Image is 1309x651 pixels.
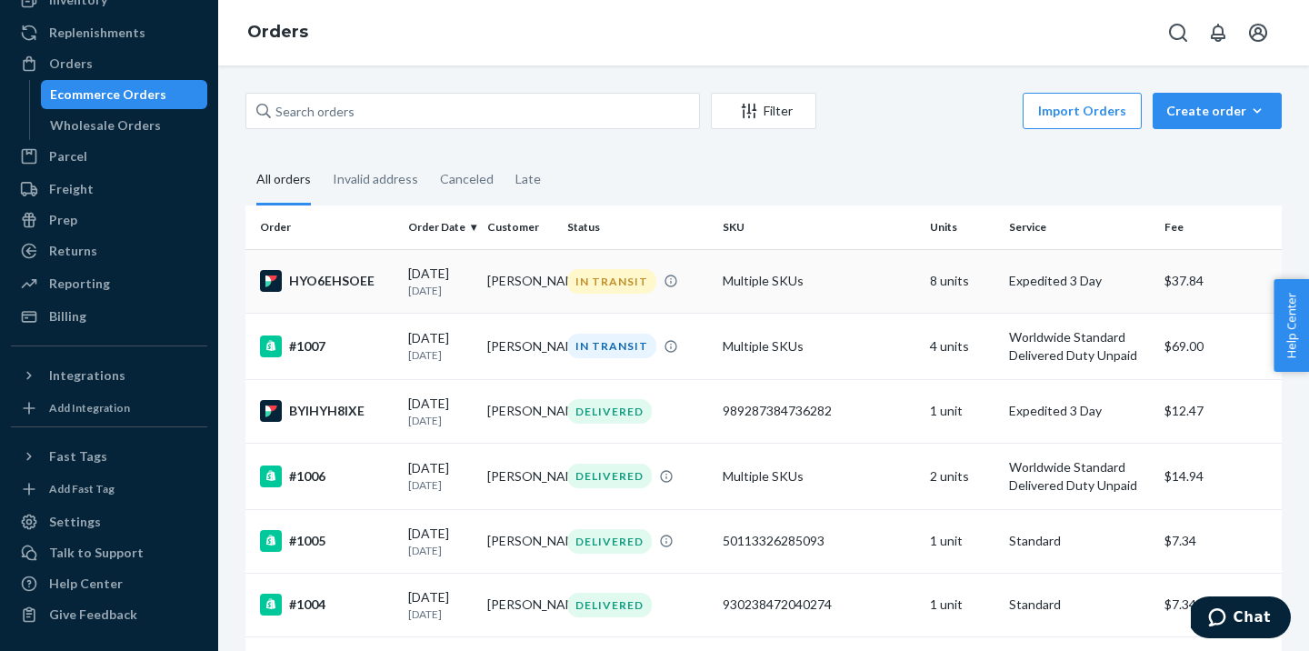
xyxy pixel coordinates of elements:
[1153,93,1282,129] button: Create order
[923,379,1002,443] td: 1 unit
[567,334,656,358] div: IN TRANSIT
[49,55,93,73] div: Orders
[515,155,541,203] div: Late
[715,249,923,313] td: Multiple SKUs
[11,600,207,629] button: Give Feedback
[260,466,394,487] div: #1006
[1009,328,1150,365] p: Worldwide Standard Delivered Duty Unpaid
[49,24,145,42] div: Replenishments
[1157,313,1282,379] td: $69.00
[49,242,97,260] div: Returns
[923,205,1002,249] th: Units
[408,588,473,622] div: [DATE]
[11,205,207,235] a: Prep
[1002,205,1157,249] th: Service
[923,509,1002,573] td: 1 unit
[408,525,473,558] div: [DATE]
[245,205,401,249] th: Order
[247,22,308,42] a: Orders
[1157,205,1282,249] th: Fee
[260,270,394,292] div: HYO6EHSOEE
[408,395,473,428] div: [DATE]
[487,219,552,235] div: Customer
[1009,402,1150,420] p: Expedited 3 Day
[560,205,715,249] th: Status
[480,509,559,573] td: [PERSON_NAME]
[1166,102,1268,120] div: Create order
[260,594,394,616] div: #1004
[567,269,656,294] div: IN TRANSIT
[49,275,110,293] div: Reporting
[715,443,923,509] td: Multiple SKUs
[1157,379,1282,443] td: $12.47
[480,379,559,443] td: [PERSON_NAME]
[11,175,207,204] a: Freight
[1009,272,1150,290] p: Expedited 3 Day
[923,313,1002,379] td: 4 units
[49,400,130,416] div: Add Integration
[11,18,207,47] a: Replenishments
[480,249,559,313] td: [PERSON_NAME]
[1191,596,1291,642] iframe: Opens a widget where you can chat to one of our agents
[50,116,161,135] div: Wholesale Orders
[440,155,494,203] div: Canceled
[11,361,207,390] button: Integrations
[1009,458,1150,495] p: Worldwide Standard Delivered Duty Unpaid
[49,575,123,593] div: Help Center
[11,236,207,265] a: Returns
[408,347,473,363] p: [DATE]
[567,529,652,554] div: DELIVERED
[260,336,394,357] div: #1007
[333,155,418,203] div: Invalid address
[408,606,473,622] p: [DATE]
[49,481,115,496] div: Add Fast Tag
[11,569,207,598] a: Help Center
[1023,93,1142,129] button: Import Orders
[711,93,816,129] button: Filter
[712,102,815,120] div: Filter
[49,307,86,325] div: Billing
[233,6,323,59] ol: breadcrumbs
[715,313,923,379] td: Multiple SKUs
[11,507,207,536] a: Settings
[49,180,94,198] div: Freight
[723,596,915,614] div: 930238472040274
[1157,509,1282,573] td: $7.34
[480,313,559,379] td: [PERSON_NAME]
[1274,279,1309,372] button: Help Center
[1200,15,1236,51] button: Open notifications
[1009,532,1150,550] p: Standard
[11,302,207,331] a: Billing
[41,111,208,140] a: Wholesale Orders
[480,443,559,509] td: [PERSON_NAME]
[567,464,652,488] div: DELIVERED
[1009,596,1150,614] p: Standard
[11,442,207,471] button: Fast Tags
[1157,249,1282,313] td: $37.84
[408,265,473,298] div: [DATE]
[1157,443,1282,509] td: $14.94
[1160,15,1196,51] button: Open Search Box
[923,573,1002,636] td: 1 unit
[11,397,207,419] a: Add Integration
[923,443,1002,509] td: 2 units
[11,269,207,298] a: Reporting
[408,283,473,298] p: [DATE]
[723,402,915,420] div: 989287384736282
[1240,15,1276,51] button: Open account menu
[715,205,923,249] th: SKU
[50,85,166,104] div: Ecommerce Orders
[11,49,207,78] a: Orders
[408,477,473,493] p: [DATE]
[408,543,473,558] p: [DATE]
[567,399,652,424] div: DELIVERED
[260,400,394,422] div: BYIHYH8IXE
[11,142,207,171] a: Parcel
[256,155,311,205] div: All orders
[11,478,207,500] a: Add Fast Tag
[49,366,125,385] div: Integrations
[41,80,208,109] a: Ecommerce Orders
[723,532,915,550] div: 50113326285093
